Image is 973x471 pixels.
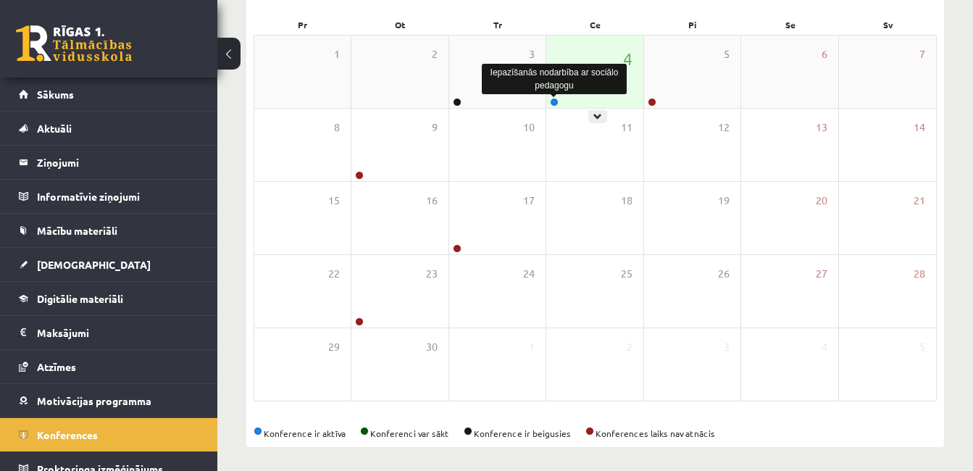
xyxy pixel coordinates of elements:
[621,193,632,209] span: 18
[482,64,627,94] div: Iepazīšanās nodarbība ar sociālo pedagogu
[523,120,535,136] span: 10
[19,350,199,383] a: Atzīmes
[432,120,438,136] span: 9
[523,266,535,282] span: 24
[37,180,199,213] legend: Informatīvie ziņojumi
[37,428,98,441] span: Konferences
[19,316,199,349] a: Maksājumi
[919,46,925,62] span: 7
[816,266,827,282] span: 27
[254,14,351,35] div: Pr
[19,78,199,111] a: Sākums
[37,360,76,373] span: Atzīmes
[623,46,632,71] span: 4
[37,122,72,135] span: Aktuāli
[718,120,730,136] span: 12
[718,193,730,209] span: 19
[328,193,340,209] span: 15
[37,146,199,179] legend: Ziņojumi
[328,339,340,355] span: 29
[19,282,199,315] a: Digitālie materiāli
[724,46,730,62] span: 5
[644,14,742,35] div: Pi
[621,266,632,282] span: 25
[19,248,199,281] a: [DEMOGRAPHIC_DATA]
[19,112,199,145] a: Aktuāli
[432,46,438,62] span: 2
[37,224,117,237] span: Mācību materiāli
[37,292,123,305] span: Digitālie materiāli
[426,266,438,282] span: 23
[914,120,925,136] span: 14
[839,14,937,35] div: Sv
[334,120,340,136] span: 8
[621,120,632,136] span: 11
[724,339,730,355] span: 3
[19,214,199,247] a: Mācību materiāli
[37,394,151,407] span: Motivācijas programma
[742,14,840,35] div: Se
[328,266,340,282] span: 22
[448,14,546,35] div: Tr
[627,339,632,355] span: 2
[16,25,132,62] a: Rīgas 1. Tālmācības vidusskola
[822,46,827,62] span: 6
[816,193,827,209] span: 20
[914,193,925,209] span: 21
[919,339,925,355] span: 5
[426,193,438,209] span: 16
[822,339,827,355] span: 4
[529,46,535,62] span: 3
[37,88,74,101] span: Sākums
[523,193,535,209] span: 17
[546,14,644,35] div: Ce
[718,266,730,282] span: 26
[19,180,199,213] a: Informatīvie ziņojumi
[19,146,199,179] a: Ziņojumi
[19,384,199,417] a: Motivācijas programma
[254,427,937,440] div: Konference ir aktīva Konferenci var sākt Konference ir beigusies Konferences laiks nav atnācis
[37,258,151,271] span: [DEMOGRAPHIC_DATA]
[914,266,925,282] span: 28
[351,14,449,35] div: Ot
[426,339,438,355] span: 30
[816,120,827,136] span: 13
[37,316,199,349] legend: Maksājumi
[19,418,199,451] a: Konferences
[334,46,340,62] span: 1
[529,339,535,355] span: 1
